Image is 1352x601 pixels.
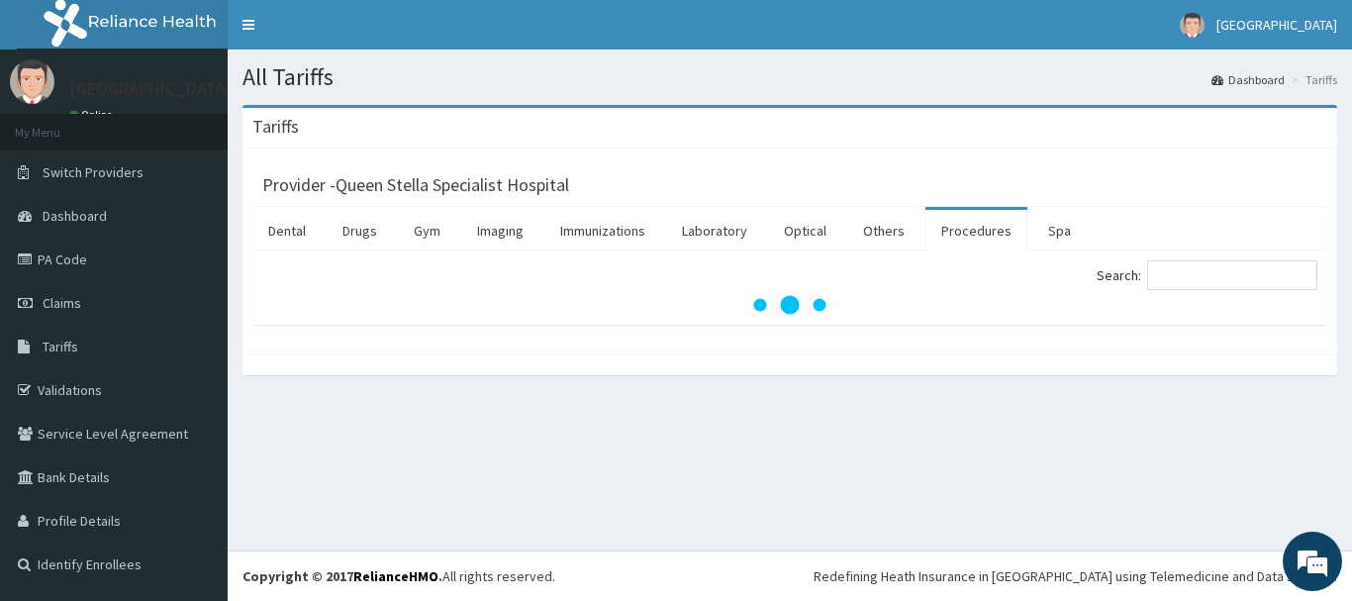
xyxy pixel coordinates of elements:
footer: All rights reserved. [228,551,1352,601]
a: Spa [1032,210,1087,251]
div: Redefining Heath Insurance in [GEOGRAPHIC_DATA] using Telemedicine and Data Science! [814,566,1337,586]
a: Gym [398,210,456,251]
a: Others [847,210,920,251]
a: Dashboard [1211,71,1285,88]
a: Dental [252,210,322,251]
div: Minimize live chat window [325,10,372,57]
span: Tariffs [43,338,78,355]
span: Claims [43,294,81,312]
input: Search: [1147,260,1317,290]
a: Drugs [327,210,393,251]
span: Dashboard [43,207,107,225]
h3: Provider - Queen Stella Specialist Hospital [262,176,569,194]
a: RelianceHMO [353,567,438,585]
h3: Tariffs [252,118,299,136]
a: Procedures [925,210,1027,251]
label: Search: [1097,260,1317,290]
li: Tariffs [1287,71,1337,88]
p: [GEOGRAPHIC_DATA] [69,80,233,98]
a: Optical [768,210,842,251]
img: User Image [1180,13,1205,38]
img: User Image [10,59,54,104]
span: We're online! [115,176,273,376]
img: d_794563401_company_1708531726252_794563401 [37,99,80,149]
span: Switch Providers [43,163,144,181]
svg: audio-loading [750,265,829,345]
textarea: Type your message and hit 'Enter' [10,395,377,464]
a: Online [69,108,117,122]
div: Chat with us now [103,111,333,137]
strong: Copyright © 2017 . [242,567,442,585]
h1: All Tariffs [242,64,1337,90]
a: Immunizations [544,210,661,251]
span: [GEOGRAPHIC_DATA] [1216,16,1337,34]
a: Laboratory [666,210,763,251]
a: Imaging [461,210,539,251]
